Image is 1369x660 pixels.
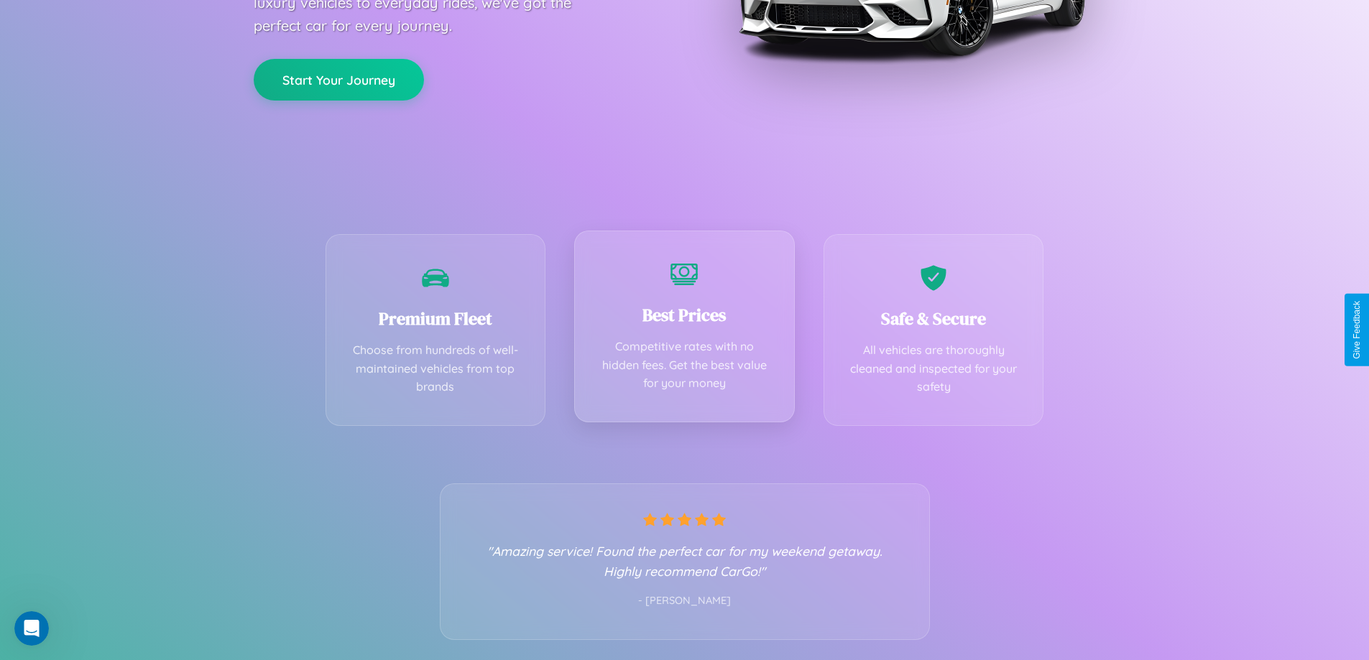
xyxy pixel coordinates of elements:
h3: Safe & Secure [846,307,1022,330]
button: Start Your Journey [254,59,424,101]
p: Competitive rates with no hidden fees. Get the best value for your money [596,338,773,393]
p: - [PERSON_NAME] [469,592,900,610]
p: Choose from hundreds of well-maintained vehicles from top brands [348,341,524,396]
h3: Premium Fleet [348,307,524,330]
p: "Amazing service! Found the perfect car for my weekend getaway. Highly recommend CarGo!" [469,541,900,581]
iframe: Intercom live chat [14,611,49,646]
div: Give Feedback [1352,301,1362,359]
p: All vehicles are thoroughly cleaned and inspected for your safety [846,341,1022,396]
h3: Best Prices [596,303,773,327]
